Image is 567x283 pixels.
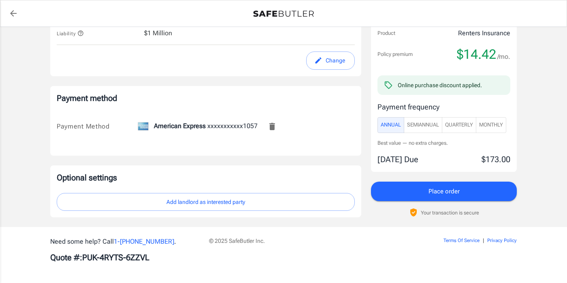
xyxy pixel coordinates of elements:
[57,172,355,183] p: Optional settings
[57,193,355,211] button: Add landlord as interested party
[209,237,398,245] p: © 2025 SafeButler Inc.
[476,117,506,133] button: Monthly
[253,11,314,17] img: Back to quotes
[442,117,476,133] button: Quarterly
[377,50,413,58] p: Policy premium
[421,209,479,217] p: Your transaction is secure
[377,29,395,37] p: Product
[479,120,503,130] span: Monthly
[377,117,404,133] button: Annual
[445,120,473,130] span: Quarterly
[428,186,460,197] span: Place order
[57,28,84,38] button: Liability
[482,153,510,165] p: $173.00
[57,122,138,131] div: Payment Method
[114,238,174,245] a: 1-[PHONE_NUMBER]
[371,182,517,201] button: Place order
[138,122,149,131] img: americanexpress
[138,122,258,130] span: xxxxxxxxxxx1057
[497,51,510,62] span: /mo.
[50,253,149,262] b: Quote #: PUK-4RYTS-6ZZVL
[377,153,418,165] p: [DATE] Due
[377,139,510,147] p: Best value — no extra charges.
[5,5,21,21] a: back to quotes
[144,28,172,38] span: $1 Million
[398,81,482,89] div: Online purchase discount applied.
[154,122,206,130] span: American Express
[407,120,439,130] span: SemiAnnual
[377,101,510,112] p: Payment frequency
[483,238,484,243] span: |
[57,92,355,104] p: Payment method
[57,31,84,36] span: Liability
[381,120,401,130] span: Annual
[443,238,480,243] a: Terms Of Service
[306,51,355,70] button: edit
[50,237,199,247] p: Need some help? Call .
[404,117,442,133] button: SemiAnnual
[487,238,517,243] a: Privacy Policy
[458,28,510,38] p: Renters Insurance
[457,46,496,62] span: $14.42
[262,117,282,136] button: Remove this card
